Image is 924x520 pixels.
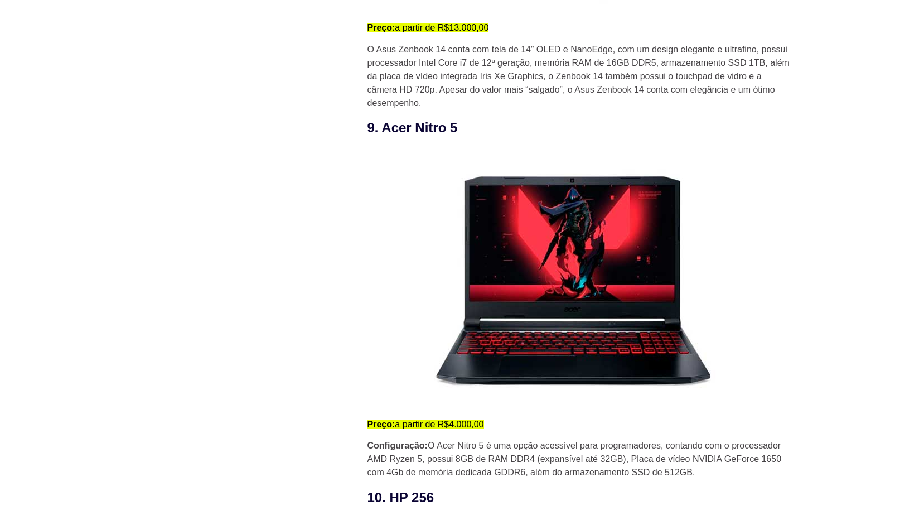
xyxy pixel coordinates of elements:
mark: a partir de R$4.000,00 [367,420,484,429]
strong: Configuração: [367,441,428,450]
strong: Preço: [367,23,395,32]
p: O Asus Zenbook 14 conta com tela de 14” OLED e NanoEdge, com um design elegante e ultrafino, poss... [367,43,791,110]
div: Widget de chat [723,377,924,520]
mark: a partir de R$13.000,00 [367,23,489,32]
p: O Acer Nitro 5 é uma opção acessível para programadores, contando com o processador AMD Ryzen 5, ... [367,439,791,479]
h3: 10. HP 256 [367,488,791,508]
h3: 9. Acer Nitro 5 [367,118,791,138]
strong: Preço: [367,420,395,429]
iframe: Chat Widget [723,377,924,520]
